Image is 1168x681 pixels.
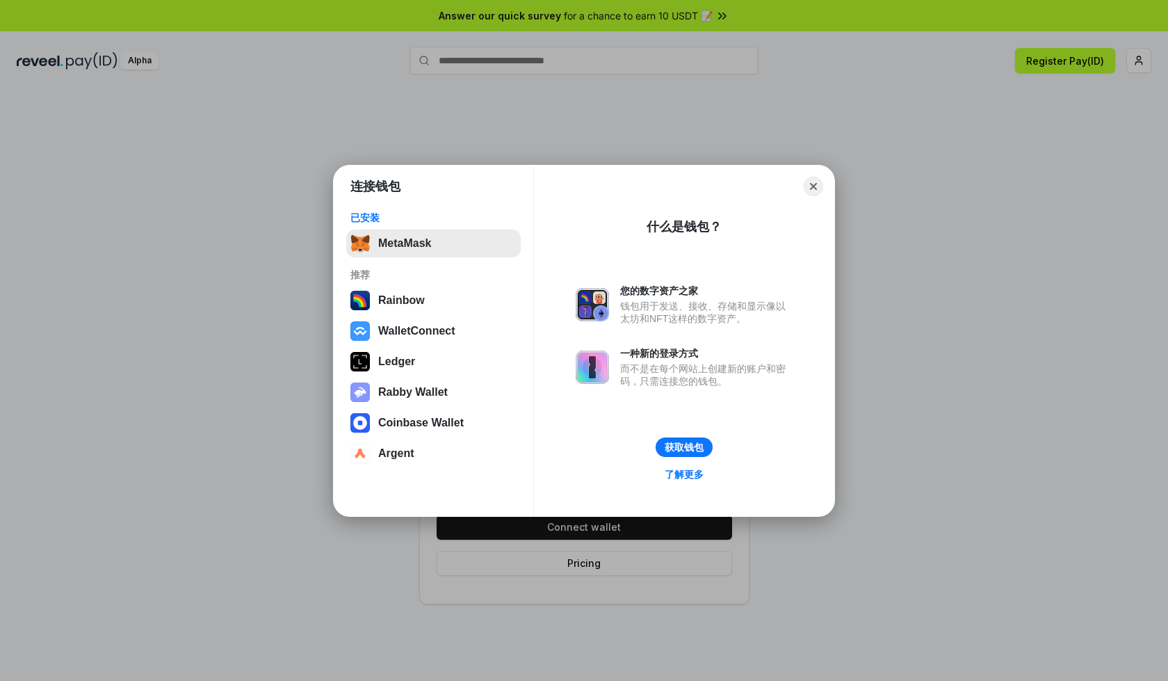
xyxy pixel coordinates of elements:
[346,287,521,314] button: Rainbow
[656,465,712,483] a: 了解更多
[346,378,521,406] button: Rabby Wallet
[378,325,455,337] div: WalletConnect
[378,386,448,399] div: Rabby Wallet
[378,417,464,429] div: Coinbase Wallet
[576,288,609,321] img: svg+xml,%3Csvg%20xmlns%3D%22http%3A%2F%2Fwww.w3.org%2F2000%2Fsvg%22%20fill%3D%22none%22%20viewBox...
[804,177,823,196] button: Close
[346,317,521,345] button: WalletConnect
[620,285,793,297] div: 您的数字资产之家
[620,362,793,387] div: 而不是在每个网站上创建新的账户和密码，只需连接您的钱包。
[350,383,370,402] img: svg+xml,%3Csvg%20xmlns%3D%22http%3A%2F%2Fwww.w3.org%2F2000%2Fsvg%22%20fill%3D%22none%22%20viewBox...
[346,230,521,257] button: MetaMask
[378,447,414,460] div: Argent
[350,269,517,281] div: 推荐
[350,178,400,195] h1: 连接钱包
[665,468,704,481] div: 了解更多
[576,351,609,384] img: svg+xml,%3Csvg%20xmlns%3D%22http%3A%2F%2Fwww.w3.org%2F2000%2Fsvg%22%20fill%3D%22none%22%20viewBox...
[620,347,793,360] div: 一种新的登录方式
[378,294,425,307] div: Rainbow
[378,355,415,368] div: Ledger
[350,211,517,224] div: 已安装
[656,438,713,457] button: 获取钱包
[378,237,431,250] div: MetaMask
[350,444,370,463] img: svg+xml,%3Csvg%20width%3D%2228%22%20height%3D%2228%22%20viewBox%3D%220%200%2028%2028%22%20fill%3D...
[350,234,370,253] img: svg+xml,%3Csvg%20fill%3D%22none%22%20height%3D%2233%22%20viewBox%3D%220%200%2035%2033%22%20width%...
[350,352,370,371] img: svg+xml,%3Csvg%20xmlns%3D%22http%3A%2F%2Fwww.w3.org%2F2000%2Fsvg%22%20width%3D%2228%22%20height%3...
[346,440,521,467] button: Argent
[346,409,521,437] button: Coinbase Wallet
[350,291,370,310] img: svg+xml,%3Csvg%20width%3D%22120%22%20height%3D%22120%22%20viewBox%3D%220%200%20120%20120%22%20fil...
[620,300,793,325] div: 钱包用于发送、接收、存储和显示像以太坊和NFT这样的数字资产。
[647,218,722,235] div: 什么是钱包？
[665,441,704,454] div: 获取钱包
[346,348,521,376] button: Ledger
[350,413,370,433] img: svg+xml,%3Csvg%20width%3D%2228%22%20height%3D%2228%22%20viewBox%3D%220%200%2028%2028%22%20fill%3D...
[350,321,370,341] img: svg+xml,%3Csvg%20width%3D%2228%22%20height%3D%2228%22%20viewBox%3D%220%200%2028%2028%22%20fill%3D...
